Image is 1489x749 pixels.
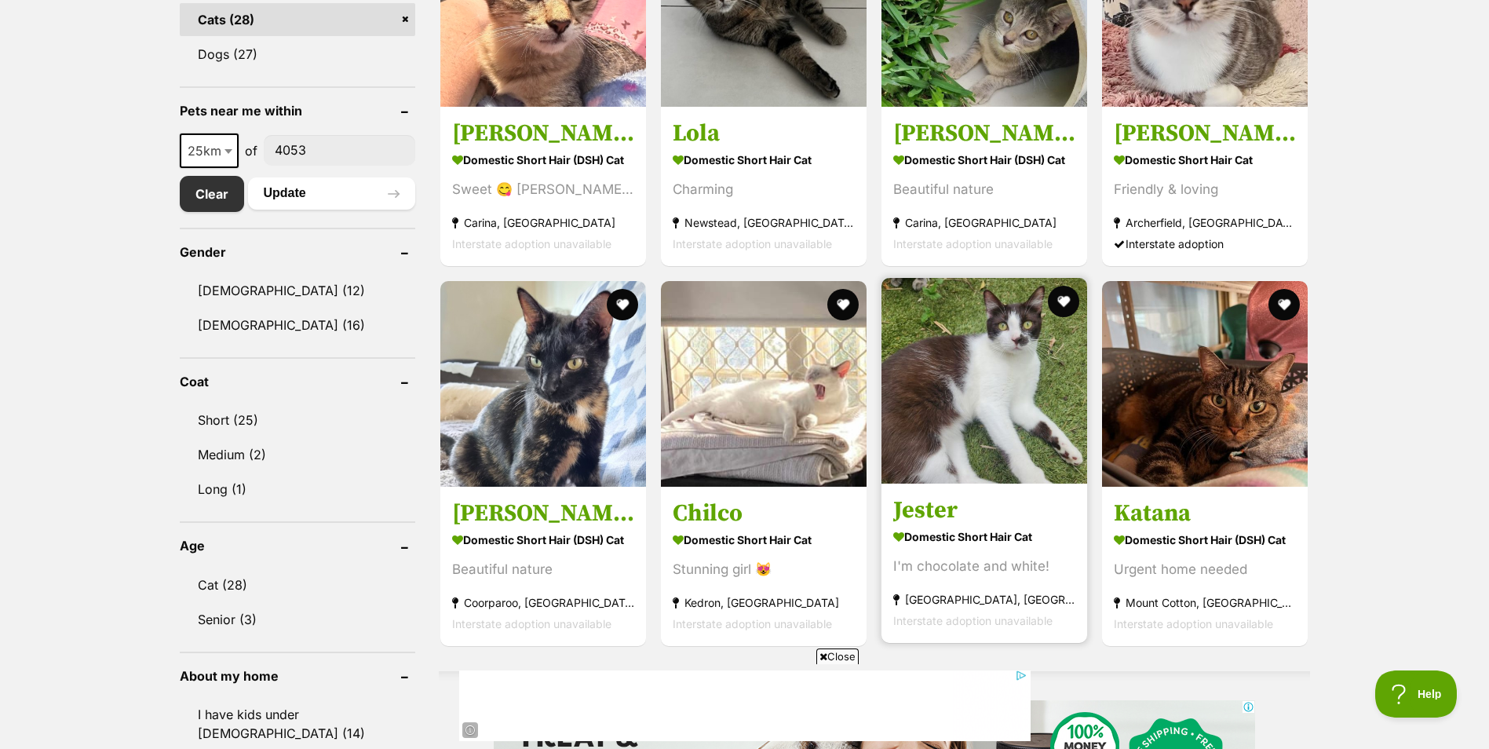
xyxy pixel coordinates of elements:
strong: Domestic Short Hair Cat [893,525,1075,548]
button: favourite [1048,286,1079,317]
span: Interstate adoption unavailable [673,617,832,630]
button: Update [248,177,415,209]
strong: Mount Cotton, [GEOGRAPHIC_DATA] [1114,592,1296,613]
header: Pets near me within [180,104,415,118]
div: Stunning girl 😻 [673,559,855,580]
button: favourite [607,289,638,320]
strong: [GEOGRAPHIC_DATA], [GEOGRAPHIC_DATA] [893,589,1075,610]
span: Interstate adoption unavailable [673,237,832,250]
strong: Carina, [GEOGRAPHIC_DATA] [893,212,1075,233]
div: Beautiful nature [893,179,1075,200]
strong: Archerfield, [GEOGRAPHIC_DATA] [1114,212,1296,233]
a: Lola Domestic Short Hair Cat Charming Newstead, [GEOGRAPHIC_DATA] Interstate adoption unavailable [661,107,867,266]
h3: [PERSON_NAME] [1114,119,1296,148]
strong: Domestic Short Hair Cat [673,528,855,551]
div: Friendly & loving [1114,179,1296,200]
header: Gender [180,245,415,259]
div: Charming [673,179,855,200]
button: favourite [827,289,859,320]
a: [PERSON_NAME] Domestic Short Hair (DSH) Cat Beautiful nature Coorparoo, [GEOGRAPHIC_DATA] Interst... [440,487,646,646]
a: Cat (28) [180,568,415,601]
div: Urgent home needed [1114,559,1296,580]
iframe: Advertisement [459,670,1031,741]
span: 25km [180,133,239,168]
img: Mae - Domestic Short Hair (DSH) Cat [440,281,646,487]
h3: Lola [673,119,855,148]
strong: Domestic Short Hair (DSH) Cat [452,148,634,171]
a: Cats (28) [180,3,415,36]
header: Age [180,539,415,553]
span: Interstate adoption unavailable [452,617,611,630]
strong: Newstead, [GEOGRAPHIC_DATA] [673,212,855,233]
a: Dogs (27) [180,38,415,71]
header: Coat [180,374,415,389]
strong: Domestic Short Hair (DSH) Cat [452,528,634,551]
div: I'm chocolate and white! [893,556,1075,577]
strong: Domestic Short Hair Cat [673,148,855,171]
img: Katana - Domestic Short Hair (DSH) Cat [1102,281,1308,487]
a: [PERSON_NAME] Domestic Short Hair (DSH) Cat Sweet 😋 [PERSON_NAME] loves cuddle Carina, [GEOGRAPHI... [440,107,646,266]
strong: Carina, [GEOGRAPHIC_DATA] [452,212,634,233]
strong: Coorparoo, [GEOGRAPHIC_DATA] [452,592,634,613]
a: Clear [180,176,244,212]
h3: Katana [1114,499,1296,528]
strong: Kedron, [GEOGRAPHIC_DATA] [673,592,855,613]
div: Sweet 😋 [PERSON_NAME] loves cuddle [452,179,634,200]
span: Interstate adoption unavailable [452,237,611,250]
div: Beautiful nature [452,559,634,580]
span: Interstate adoption unavailable [893,237,1053,250]
h3: [PERSON_NAME] [452,499,634,528]
strong: Domestic Short Hair Cat [1114,148,1296,171]
h3: [PERSON_NAME] [452,119,634,148]
a: Senior (3) [180,603,415,636]
a: Katana Domestic Short Hair (DSH) Cat Urgent home needed Mount Cotton, [GEOGRAPHIC_DATA] Interstat... [1102,487,1308,646]
span: 25km [181,140,237,162]
div: Interstate adoption [1114,233,1296,254]
span: Interstate adoption unavailable [893,614,1053,627]
button: favourite [1269,289,1301,320]
a: [PERSON_NAME] Domestic Short Hair (DSH) Cat Beautiful nature Carina, [GEOGRAPHIC_DATA] Interstate... [881,107,1087,266]
strong: Domestic Short Hair (DSH) Cat [893,148,1075,171]
a: [PERSON_NAME] Domestic Short Hair Cat Friendly & loving Archerfield, [GEOGRAPHIC_DATA] Interstate... [1102,107,1308,266]
img: Jester - Domestic Short Hair Cat [881,278,1087,484]
img: adc.png [224,1,234,12]
span: Interstate adoption unavailable [1114,617,1273,630]
span: of [245,141,257,160]
h3: Chilco [673,499,855,528]
a: Medium (2) [180,438,415,471]
a: [DEMOGRAPHIC_DATA] (12) [180,274,415,307]
input: postcode [264,135,415,165]
header: About my home [180,669,415,683]
a: Chilco Domestic Short Hair Cat Stunning girl 😻 Kedron, [GEOGRAPHIC_DATA] Interstate adoption unav... [661,487,867,646]
a: Short (25) [180,404,415,437]
h3: Jester [893,495,1075,525]
strong: Domestic Short Hair (DSH) Cat [1114,528,1296,551]
a: [DEMOGRAPHIC_DATA] (16) [180,309,415,342]
span: Close [816,649,859,664]
a: Long (1) [180,473,415,506]
img: Chilco - Domestic Short Hair Cat [661,281,867,487]
a: Jester Domestic Short Hair Cat I'm chocolate and white! [GEOGRAPHIC_DATA], [GEOGRAPHIC_DATA] Inte... [881,484,1087,643]
iframe: Help Scout Beacon - Open [1375,670,1458,718]
h3: [PERSON_NAME] [893,119,1075,148]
